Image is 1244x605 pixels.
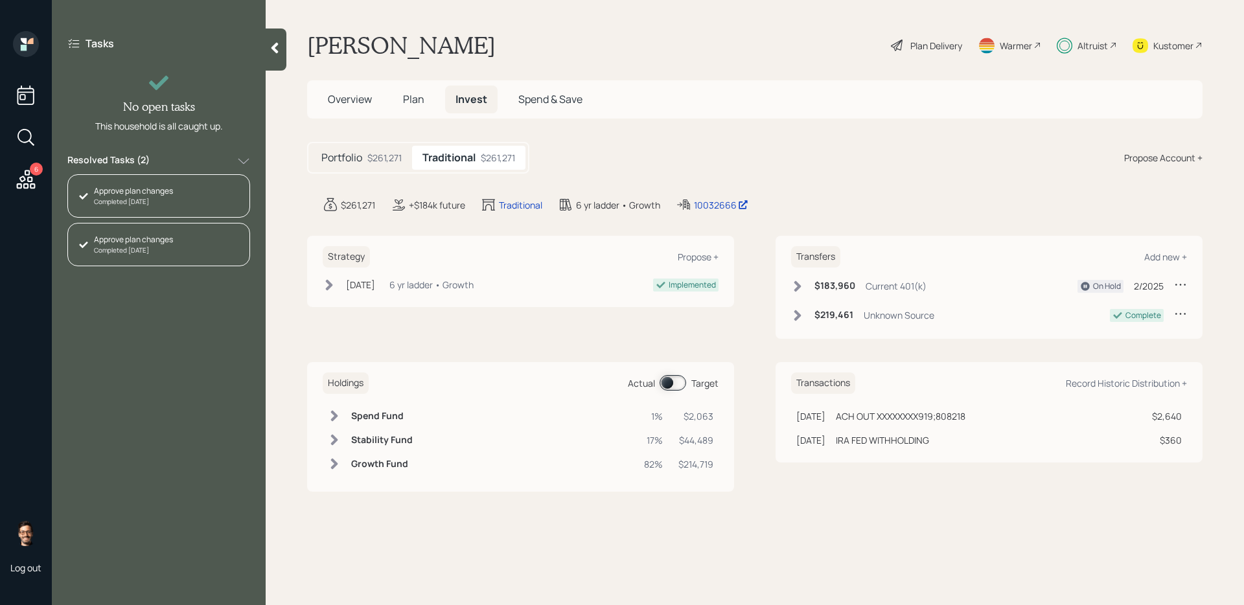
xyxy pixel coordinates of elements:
div: Traditional [499,198,542,212]
div: Propose + [678,251,719,263]
h5: Portfolio [321,152,362,164]
h1: [PERSON_NAME] [307,31,496,60]
h6: Stability Fund [351,435,413,446]
div: Altruist [1077,39,1108,52]
div: Log out [10,562,41,574]
div: 6 [30,163,43,176]
div: $261,271 [481,151,515,165]
div: Plan Delivery [910,39,962,52]
span: Invest [455,92,487,106]
div: 1% [644,409,663,423]
h6: Holdings [323,372,369,394]
label: Tasks [86,36,114,51]
div: $44,489 [678,433,713,447]
div: $2,640 [1152,409,1182,423]
div: Unknown Source [864,308,934,322]
div: +$184k future [409,198,465,212]
img: sami-boghos-headshot.png [13,520,39,546]
h5: Traditional [422,152,476,164]
div: IRA FED WITHHOLDING [836,433,929,447]
div: Add new + [1144,251,1187,263]
div: Kustomer [1153,39,1193,52]
div: [DATE] [796,409,825,423]
div: Completed [DATE] [94,245,173,255]
span: Overview [328,92,372,106]
div: Completed [DATE] [94,197,173,207]
div: Complete [1125,310,1161,321]
div: Record Historic Distribution + [1066,377,1187,389]
div: $261,271 [341,198,375,212]
div: $2,063 [678,409,713,423]
span: Plan [403,92,424,106]
div: 17% [644,433,663,447]
h6: Transactions [791,372,855,394]
div: [DATE] [796,433,825,447]
div: Actual [628,376,655,390]
div: Propose Account + [1124,151,1203,165]
h6: Spend Fund [351,411,413,422]
div: 2/2025 [1134,279,1164,293]
h6: $219,461 [814,310,853,321]
div: 82% [644,457,663,471]
label: Resolved Tasks ( 2 ) [67,154,150,169]
div: On Hold [1093,280,1121,292]
h4: No open tasks [123,100,195,114]
div: Implemented [669,279,716,291]
h6: Growth Fund [351,459,413,470]
div: $261,271 [367,151,402,165]
div: This household is all caught up. [95,119,223,133]
span: Spend & Save [518,92,582,106]
div: 6 yr ladder • Growth [576,198,660,212]
h6: Strategy [323,246,370,268]
div: Approve plan changes [94,185,173,197]
h6: $183,960 [814,280,855,291]
div: ACH OUT XXXXXXXX919;808218 [836,409,965,423]
div: $360 [1152,433,1182,447]
h6: Transfers [791,246,840,268]
div: 6 yr ladder • Growth [389,278,474,291]
div: Approve plan changes [94,234,173,245]
div: 10032666 [694,198,748,212]
div: Current 401(k) [866,279,927,293]
div: $214,719 [678,457,713,471]
div: Target [691,376,719,390]
div: [DATE] [346,278,375,291]
div: Warmer [1000,39,1032,52]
